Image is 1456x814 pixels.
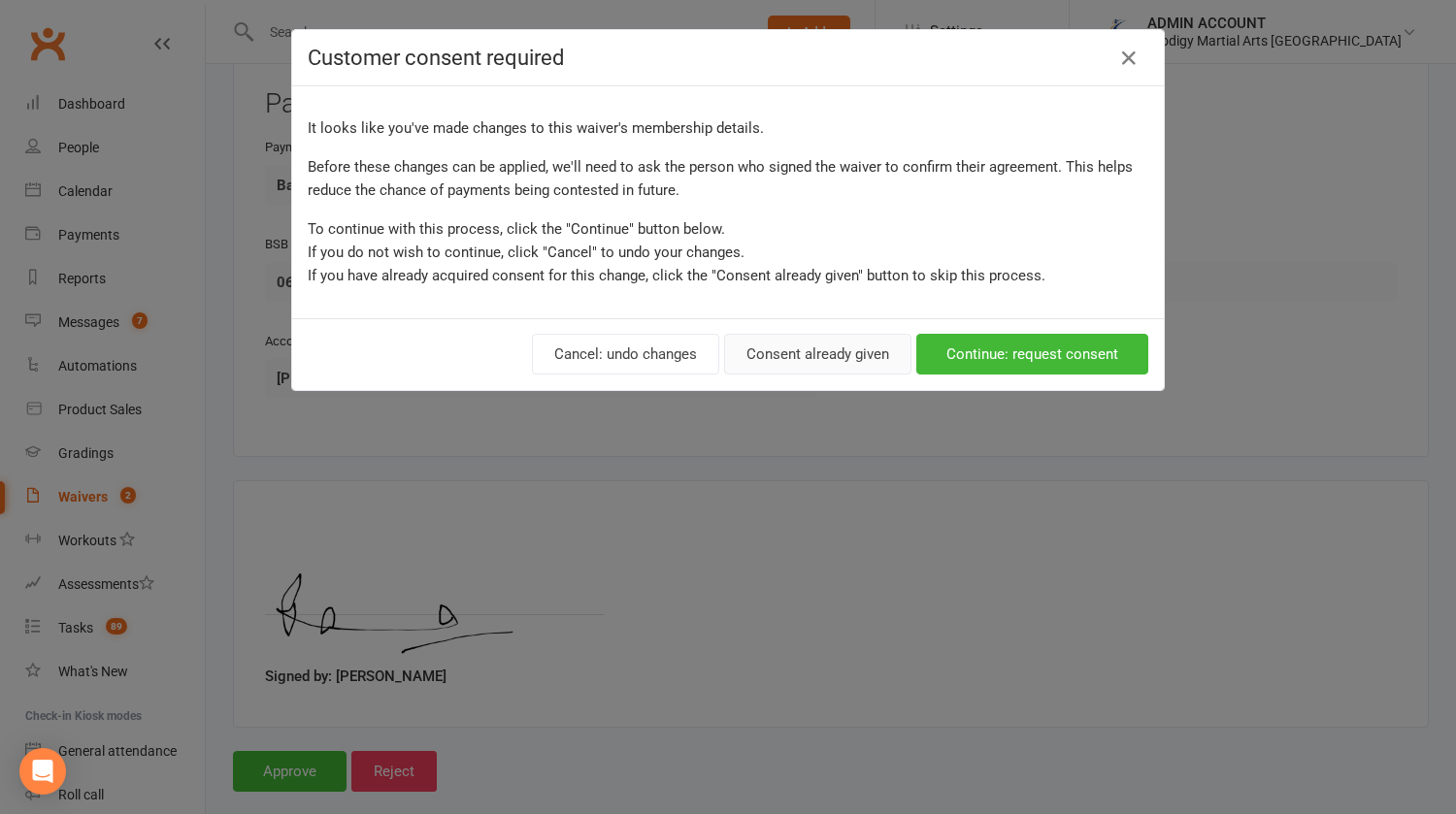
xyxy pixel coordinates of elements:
[308,116,1148,140] p: It looks like you've made changes to this waiver's membership details.
[308,155,1148,202] p: Before these changes can be applied, we'll need to ask the person who signed the waiver to confir...
[308,217,1148,287] p: To continue with this process, click the "Continue" button below. If you do not wish to continue,...
[308,267,1045,284] span: If you have already acquired consent for this change, click the "Consent already given" button to...
[916,334,1148,374] button: Continue: request consent
[532,334,719,374] button: Cancel: undo changes
[308,46,564,70] span: Customer consent required
[1113,43,1144,74] button: Close
[724,334,911,374] button: Consent already given
[19,748,66,795] div: Open Intercom Messenger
